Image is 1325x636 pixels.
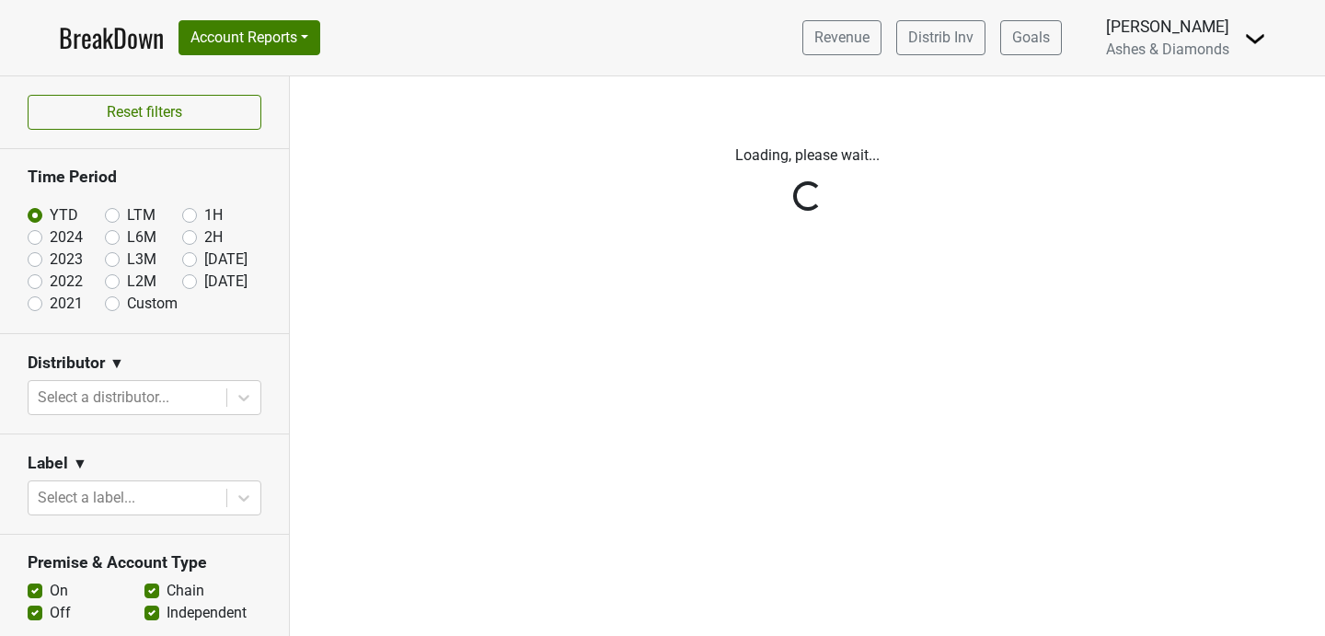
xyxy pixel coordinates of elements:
[1244,28,1266,50] img: Dropdown Menu
[802,20,881,55] a: Revenue
[896,20,985,55] a: Distrib Inv
[1106,15,1229,39] div: [PERSON_NAME]
[1106,40,1229,58] span: Ashes & Diamonds
[179,20,320,55] button: Account Reports
[1000,20,1062,55] a: Goals
[59,18,164,57] a: BreakDown
[304,145,1311,167] p: Loading, please wait...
